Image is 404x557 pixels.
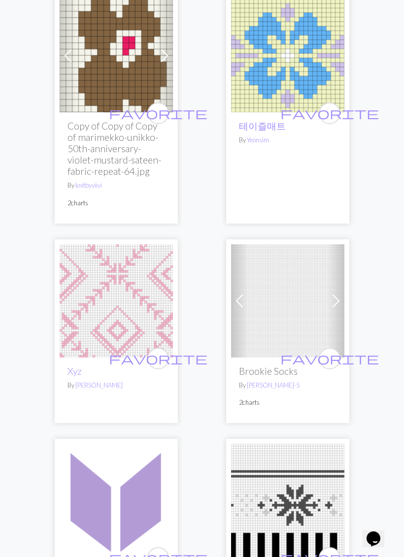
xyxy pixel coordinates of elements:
span: favorite [109,105,207,121]
i: favourite [280,103,379,123]
span: favorite [280,105,379,121]
button: favourite [147,348,169,369]
a: Copy of Brookie Socks [231,295,344,304]
p: By [239,135,337,145]
i: favourite [280,349,379,368]
a: Bottom of jumper front [231,494,344,504]
iframe: chat widget [363,518,394,547]
a: Xyz [67,365,82,377]
i: favourite [109,349,207,368]
img: Copy of Brookie Socks [231,244,344,358]
p: By [67,181,165,190]
a: marimekko-unikko-50th-anniversary-violet-mustard-sateen-fabric-repeat-64.jpg [60,50,173,59]
p: 2 charts [239,398,337,407]
button: favourite [147,102,169,124]
p: By [239,381,337,390]
h2: Brookie Socks [239,365,337,377]
span: favorite [109,351,207,366]
img: Xyz [60,244,173,358]
a: 테이즐매트 [239,120,286,131]
button: favourite [319,102,340,124]
img: Celestial Dragon [60,444,173,557]
img: Bottom of jumper front [231,444,344,557]
button: favourite [319,348,340,369]
a: [PERSON_NAME]-5 [247,381,300,389]
a: Xyz [60,295,173,304]
a: knitbyviivi [75,181,102,189]
h2: Copy of Copy of Copy of marimekko-unikko-50th-anniversary-violet-mustard-sateen-fabric-repeat-64.jpg [67,120,165,177]
span: favorite [280,351,379,366]
a: 테이즐매트 [231,50,344,59]
i: favourite [109,103,207,123]
a: Yeonsim [247,136,269,144]
p: By [67,381,165,390]
a: Celestial Dragon [60,494,173,504]
a: [PERSON_NAME] [75,381,123,389]
p: 2 charts [67,198,165,208]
